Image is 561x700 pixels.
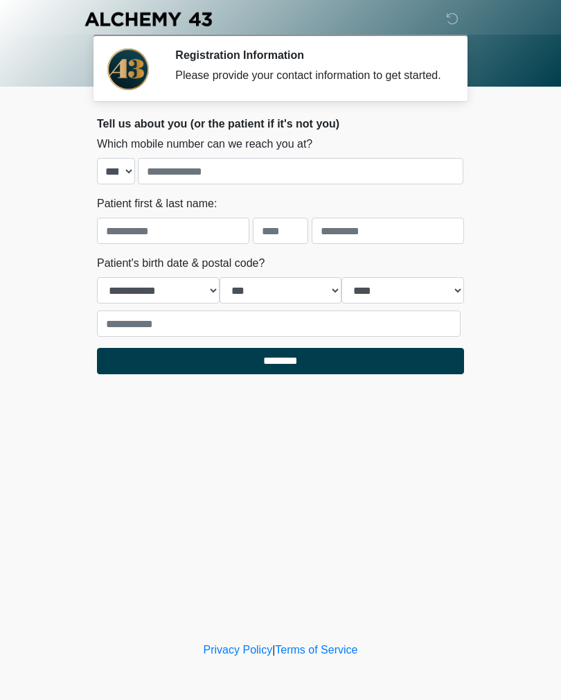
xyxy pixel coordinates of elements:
[175,49,443,62] h2: Registration Information
[204,644,273,656] a: Privacy Policy
[83,10,213,28] img: Alchemy 43 Logo
[272,644,275,656] a: |
[107,49,149,90] img: Agent Avatar
[275,644,357,656] a: Terms of Service
[97,255,265,272] label: Patient's birth date & postal code?
[97,117,464,130] h2: Tell us about you (or the patient if it's not you)
[97,136,312,152] label: Which mobile number can we reach you at?
[175,67,443,84] div: Please provide your contact information to get started.
[97,195,217,212] label: Patient first & last name:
